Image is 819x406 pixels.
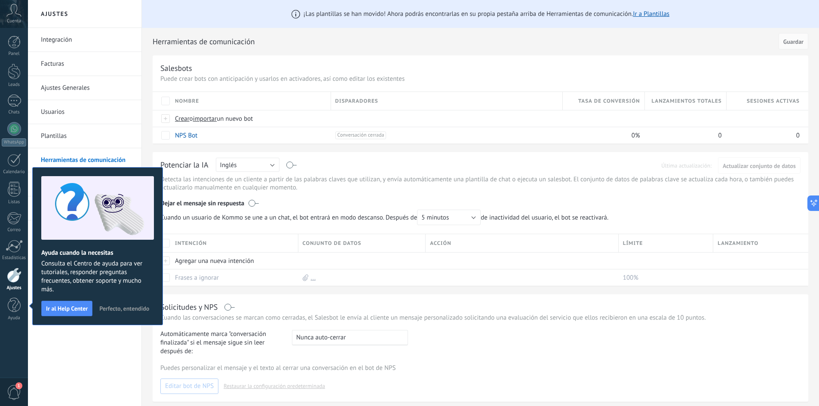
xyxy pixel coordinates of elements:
div: 0 [645,127,722,143]
div: Solicitudes y NPS [160,302,218,312]
span: Intención [175,239,207,247]
button: Guardar [779,33,808,49]
button: Perfecto, entendido [95,302,153,315]
span: o [190,115,193,123]
span: 5 minutos [421,214,449,222]
li: Integración [28,28,141,52]
span: Lanzamiento [718,239,758,247]
div: Ayuda [2,315,27,321]
span: 0% [632,131,640,140]
a: Plantillas [41,124,133,148]
div: Chats [2,110,27,115]
span: 0 [796,131,800,140]
a: Herramientas de comunicación [41,148,133,172]
div: Salesbots [160,63,192,73]
a: Ir a Plantillas [633,10,669,18]
p: Detecta las intenciones de un cliente a partir de las palabras claves que utilizan, y envía autom... [160,175,801,192]
span: Disparadores [335,97,378,105]
span: ¡Las plantillas se han movido! Ahora podrás encontrarlas en su propia pestaña arriba de Herramien... [304,10,669,18]
a: Usuarios [41,100,133,124]
button: Inglés [216,158,279,172]
span: Sesiones activas [747,97,800,105]
div: Agregar una nueva intención [171,253,294,269]
a: Integración [41,28,133,52]
p: Cuando las conversaciones se marcan como cerradas, el Salesbot le envía al cliente un mensaje per... [160,314,801,322]
span: Cuando un usuario de Kommo se une a un chat, el bot entrará en modo descanso. Después de [160,210,481,225]
li: Usuarios [28,100,141,124]
span: Cuenta [7,18,21,24]
div: Potenciar la IA [160,160,209,171]
div: WhatsApp [2,138,26,147]
span: 1 [15,382,22,389]
span: Guardar [783,39,804,45]
span: importar [193,115,217,123]
p: Puede crear bots con anticipación y usarlos en activadores, así como editar los existentes [160,75,801,83]
div: Calendario [2,169,27,175]
div: 0% [563,127,640,143]
li: Herramientas de comunicación [28,148,141,172]
span: Perfecto, entendido [99,305,149,311]
li: Ajustes Generales [28,76,141,100]
li: Plantillas [28,124,141,148]
div: 0 [727,127,800,143]
button: Ir al Help Center [41,301,92,316]
div: Dejar el mensaje sin respuesta [160,193,801,210]
a: NPS Bot [175,131,197,140]
h2: Herramientas de comunicación [153,33,776,50]
li: Facturas [28,52,141,76]
span: Consulta el Centro de ayuda para ver tutoriales, responder preguntas frecuentes, obtener soporte ... [41,259,154,294]
span: Conjunto de datos [303,239,362,247]
div: Listas [2,199,27,205]
span: Nunca auto-cerrar [296,333,346,342]
button: 5 minutos [417,210,481,225]
span: 100% [623,274,638,282]
div: Leads [2,82,27,88]
span: Conversación cerrada [335,131,386,139]
span: de inactividad del usuario, el bot se reactivará. [160,210,613,225]
a: Frases a ignorar [175,274,219,282]
span: Crear [175,115,190,123]
span: Nombre [175,97,199,105]
p: Puedes personalizar el mensaje y el texto al cerrar una conversación en el bot de NPS [160,364,801,372]
a: ... [311,274,316,282]
a: Facturas [41,52,133,76]
div: Correo [2,227,27,233]
span: Lanzamientos totales [651,97,721,105]
h2: Ayuda cuando la necesitas [41,249,154,257]
span: Acción [430,239,451,247]
span: Automáticamente marca "conversación finalizada" si el mensaje sigue sin leer después de: [160,330,284,356]
div: 100% [619,269,709,286]
span: Ir al Help Center [46,305,88,311]
div: Panel [2,51,27,57]
span: Límite [623,239,643,247]
span: Tasa de conversión [578,97,640,105]
span: un nuevo bot [217,115,253,123]
a: Ajustes Generales [41,76,133,100]
span: 0 [718,131,722,140]
div: Ajustes [2,285,27,291]
span: Inglés [220,161,237,169]
div: Estadísticas [2,255,27,261]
